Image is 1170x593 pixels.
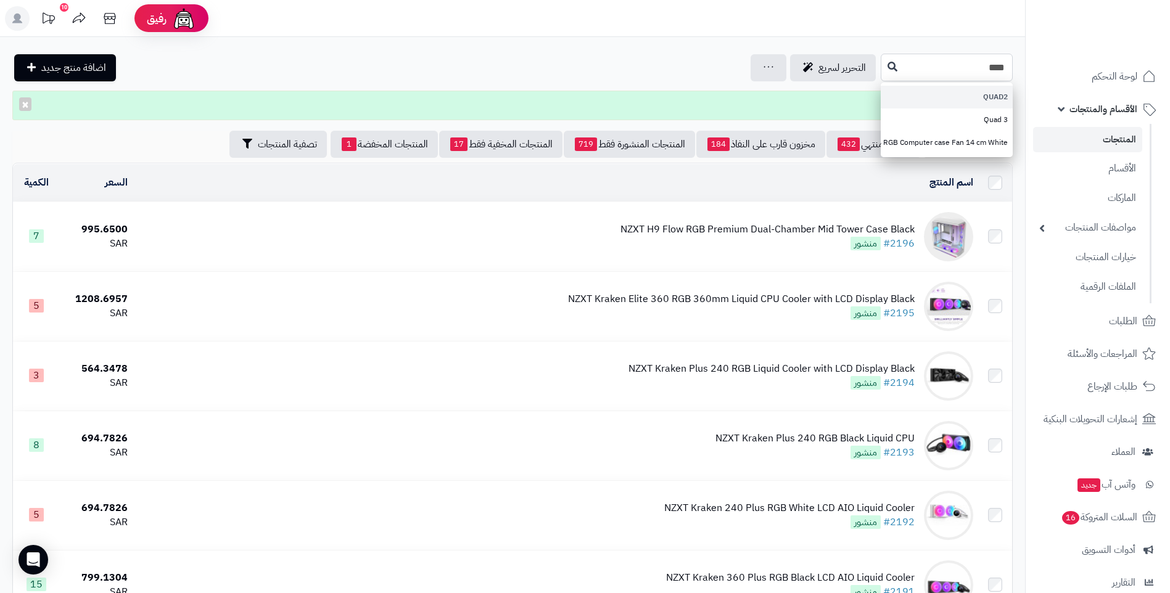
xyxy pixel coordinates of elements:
[1033,502,1163,532] a: السلات المتروكة16
[1111,443,1135,460] span: العملاء
[171,6,196,31] img: ai-face.png
[790,54,876,81] a: التحرير لسريع
[666,571,915,585] div: NZXT Kraken 360 Plus RGB Black LCD AIO Liquid Cooler
[19,97,31,111] button: ×
[883,515,915,530] a: #2192
[1061,509,1137,526] span: السلات المتروكة
[851,446,881,459] span: منشور
[105,175,128,190] a: السعر
[924,212,973,261] img: NZXT H9 Flow RGB Premium Dual-Chamber Mid Tower Case Black
[851,376,881,390] span: منشور
[65,292,128,306] div: 1208.6957
[568,292,915,306] div: NZXT Kraken Elite 360 RGB 360mm Liquid CPU Cooler with LCD Display Black
[439,131,562,158] a: المنتجات المخفية فقط17
[924,351,973,401] img: NZXT Kraken Plus 240 RGB Liquid Cooler with LCD Display Black
[881,131,1013,154] a: Thermaltake Riing Quad 14 RGB Computer case Fan 14 cm White
[1076,476,1135,493] span: وآتس آب
[65,571,128,585] div: 799.1304
[1033,404,1163,434] a: إشعارات التحويلات البنكية
[715,431,915,446] div: NZXT Kraken Plus 240 RGB Black Liquid CPU
[564,131,695,158] a: المنتجات المنشورة فقط719
[29,299,44,313] span: 5
[620,223,915,237] div: NZXT H9 Flow RGB Premium Dual-Chamber Mid Tower Case Black
[1033,535,1163,565] a: أدوات التسويق
[1033,62,1163,91] a: لوحة التحكم
[29,508,44,521] span: 5
[65,362,128,376] div: 564.3478
[65,446,128,460] div: SAR
[1033,372,1163,401] a: طلبات الإرجاع
[65,306,128,321] div: SAR
[838,137,860,151] span: 432
[60,3,68,12] div: 10
[258,137,317,152] span: تصفية المنتجات
[924,282,973,331] img: NZXT Kraken Elite 360 RGB 360mm Liquid CPU Cooler with LCD Display Black
[1068,345,1137,362] span: المراجعات والأسئلة
[883,306,915,321] a: #2195
[1033,244,1142,271] a: خيارات المنتجات
[24,175,49,190] a: الكمية
[1033,339,1163,369] a: المراجعات والأسئلة
[29,229,44,243] span: 7
[1109,313,1137,330] span: الطلبات
[1061,510,1080,525] span: 16
[818,60,866,75] span: التحرير لسريع
[707,137,730,151] span: 184
[65,431,128,446] div: 694.7826
[1033,470,1163,499] a: وآتس آبجديد
[342,137,356,151] span: 1
[33,6,64,34] a: تحديثات المنصة
[1033,127,1142,152] a: المنتجات
[1069,100,1137,118] span: الأقسام والمنتجات
[883,445,915,460] a: #2193
[826,131,921,158] a: مخزون منتهي432
[1044,411,1137,428] span: إشعارات التحويلات البنكية
[924,491,973,540] img: NZXT Kraken 240 Plus RGB White LCD AIO Liquid Cooler
[1086,17,1158,43] img: logo-2.png
[1112,574,1135,591] span: التقارير
[1033,185,1142,211] a: الماركات
[881,86,1013,108] a: QUAD2
[851,237,881,250] span: منشور
[1033,437,1163,467] a: العملاء
[229,131,327,158] button: تصفية المنتجات
[1082,541,1135,558] span: أدوات التسويق
[883,375,915,390] a: #2194
[881,108,1013,131] a: Quad 3
[65,376,128,390] div: SAR
[1092,68,1137,85] span: لوحة التحكم
[924,421,973,470] img: NZXT Kraken Plus 240 RGB Black Liquid CPU
[1087,378,1137,395] span: طلبات الإرجاع
[19,545,48,575] div: Open Intercom Messenger
[1033,215,1142,241] a: مواصفات المنتجات
[883,236,915,251] a: #2196
[1077,478,1100,492] span: جديد
[29,369,44,382] span: 3
[1033,274,1142,300] a: الملفات الرقمية
[147,11,167,26] span: رفيق
[628,362,915,376] div: NZXT Kraken Plus 240 RGB Liquid Cooler with LCD Display Black
[1033,155,1142,182] a: الأقسام
[696,131,825,158] a: مخزون قارب على النفاذ184
[575,137,597,151] span: 719
[851,306,881,320] span: منشور
[331,131,438,158] a: المنتجات المخفضة1
[27,578,46,591] span: 15
[12,91,1013,120] div: تم التعديل!
[664,501,915,515] div: NZXT Kraken 240 Plus RGB White LCD AIO Liquid Cooler
[851,515,881,529] span: منشور
[65,515,128,530] div: SAR
[29,438,44,452] span: 8
[65,237,128,251] div: SAR
[14,54,116,81] a: اضافة منتج جديد
[1033,306,1163,336] a: الطلبات
[929,175,973,190] a: اسم المنتج
[65,223,128,237] div: 995.6500
[450,137,468,151] span: 17
[41,60,106,75] span: اضافة منتج جديد
[65,501,128,515] div: 694.7826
